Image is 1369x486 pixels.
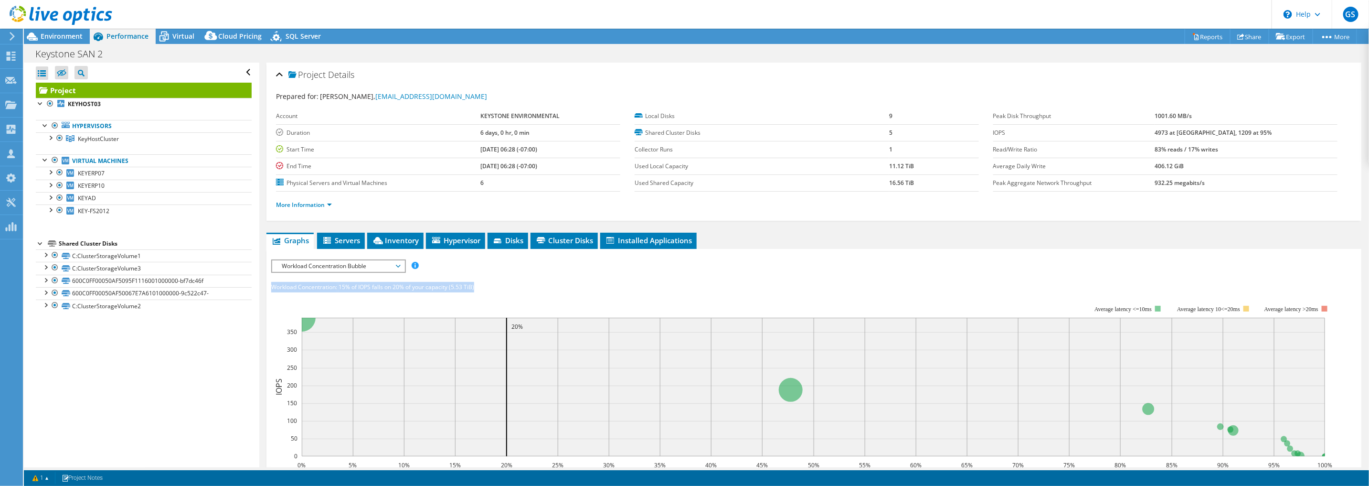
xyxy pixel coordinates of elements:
[635,128,889,138] label: Shared Cluster Disks
[1230,29,1269,44] a: Share
[36,180,252,192] a: KEYERP10
[1114,461,1126,469] text: 80%
[288,70,326,80] span: Project
[859,461,870,469] text: 55%
[36,154,252,167] a: Virtual Machines
[993,162,1155,171] label: Average Daily Write
[398,461,410,469] text: 10%
[271,283,337,291] span: Workload Concentration:
[480,112,560,120] b: KEYSTONE ENVIRONMENTAL
[1317,461,1332,469] text: 100%
[993,111,1155,121] label: Peak Disk Throughput
[36,249,252,262] a: C:ClusterStorageVolume1
[889,145,892,153] b: 1
[910,461,922,469] text: 60%
[294,452,297,460] text: 0
[1284,10,1292,19] svg: \n
[808,461,819,469] text: 50%
[635,145,889,154] label: Collector Runs
[1155,162,1184,170] b: 406.12 GiB
[993,145,1155,154] label: Read/Write Ratio
[1269,29,1313,44] a: Export
[36,205,252,217] a: KEY-FS2012
[287,328,297,336] text: 350
[218,32,262,41] span: Cloud Pricing
[1217,461,1229,469] text: 90%
[349,461,357,469] text: 5%
[889,179,914,187] b: 16.56 TiB
[287,346,297,354] text: 300
[36,300,252,312] a: C:ClusterStorageVolume2
[501,461,512,469] text: 20%
[276,178,480,188] label: Physical Servers and Virtual Machines
[552,461,563,469] text: 25%
[78,182,105,190] span: KEYERP10
[36,275,252,287] a: 600C0FF00050AF5095F1116001000000-bf7dc46f
[276,128,480,138] label: Duration
[1155,179,1205,187] b: 932.25 megabits/s
[287,381,297,389] text: 200
[480,145,537,153] b: [DATE] 06:28 (-07:00)
[480,179,484,187] b: 6
[78,169,105,177] span: KEYERP07
[993,178,1155,188] label: Peak Aggregate Network Throughput
[605,236,692,245] span: Installed Applications
[961,461,973,469] text: 65%
[322,236,360,245] span: Servers
[635,162,889,171] label: Used Local Capacity
[36,98,252,110] a: KEYHOST03
[36,167,252,179] a: KEYERP07
[78,135,119,143] span: KeyHostCluster
[276,201,332,209] a: More Information
[889,162,914,170] b: 11.12 TiB
[635,111,889,121] label: Local Disks
[1264,306,1318,313] text: Average latency >20ms
[276,162,480,171] label: End Time
[1166,461,1178,469] text: 85%
[36,287,252,300] a: 600C0FF00050AF50067E7A6101000000-9c522c47-
[276,92,318,101] label: Prepared for:
[1155,112,1192,120] b: 1001.60 MB/s
[287,399,297,407] text: 150
[705,461,717,469] text: 40%
[889,112,892,120] b: 9
[511,323,523,331] text: 20%
[26,472,55,484] a: 1
[1094,306,1152,313] tspan: Average latency <=10ms
[449,461,461,469] text: 15%
[36,120,252,132] a: Hypervisors
[274,378,284,395] text: IOPS
[320,92,487,101] span: [PERSON_NAME],
[993,128,1155,138] label: IOPS
[1063,461,1075,469] text: 75%
[1012,461,1024,469] text: 70%
[372,236,419,245] span: Inventory
[41,32,83,41] span: Environment
[480,162,537,170] b: [DATE] 06:28 (-07:00)
[36,262,252,274] a: C:ClusterStorageVolume3
[1268,461,1280,469] text: 95%
[31,49,117,59] h1: Keystone SAN 2
[78,194,96,202] span: KEYAD
[36,132,252,145] a: KeyHostCluster
[635,178,889,188] label: Used Shared Capacity
[297,461,306,469] text: 0%
[36,192,252,205] a: KEYAD
[375,92,487,101] a: [EMAIL_ADDRESS][DOMAIN_NAME]
[172,32,194,41] span: Virtual
[1185,29,1231,44] a: Reports
[535,236,593,245] span: Cluster Disks
[271,236,309,245] span: Graphs
[78,207,109,215] span: KEY-FS2012
[1155,145,1218,153] b: 83% reads / 17% writes
[339,283,474,291] span: 15% of IOPS falls on 20% of your capacity (5.53 TiB)
[291,434,297,443] text: 50
[1155,129,1272,137] b: 4973 at [GEOGRAPHIC_DATA], 1209 at 95%
[106,32,149,41] span: Performance
[59,238,252,249] div: Shared Cluster Disks
[756,461,768,469] text: 45%
[492,236,523,245] span: Disks
[276,111,480,121] label: Account
[480,129,530,137] b: 6 days, 0 hr, 0 min
[328,69,354,80] span: Details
